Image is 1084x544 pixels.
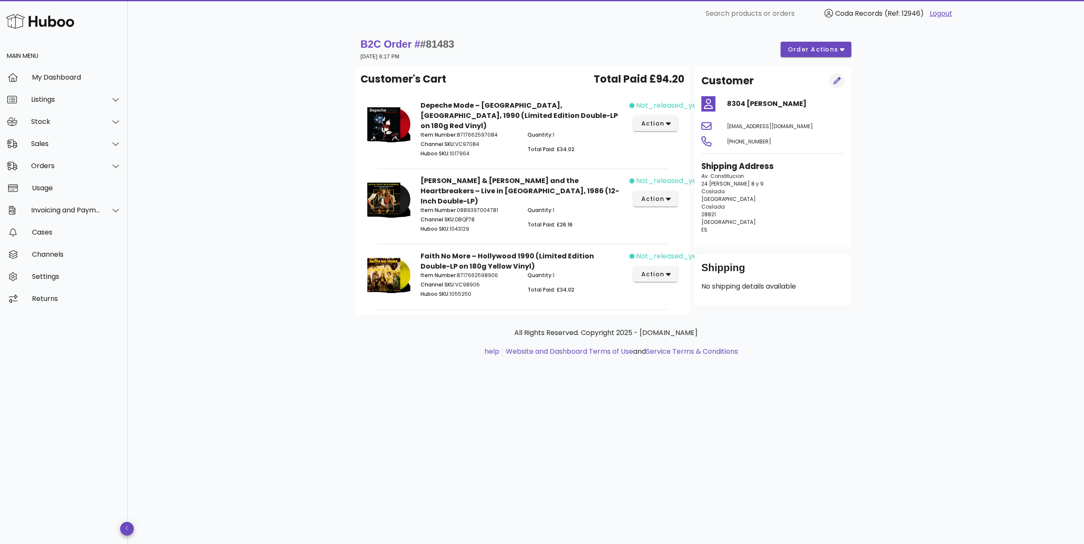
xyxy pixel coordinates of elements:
span: 24 [PERSON_NAME] 8 y 9 [701,180,764,187]
p: VC98906 [421,281,517,289]
span: Quantity: [528,272,553,279]
span: Coslada [701,203,725,210]
strong: [PERSON_NAME] & [PERSON_NAME] and the Heartbreakers – Live in [GEOGRAPHIC_DATA], 1986 (12-Inch Do... [421,176,619,206]
p: DBQP78 [421,216,517,223]
p: No shipping details available [701,281,845,292]
p: 1 [528,206,624,214]
h3: Shipping Address [701,160,845,172]
h4: 8304 [PERSON_NAME] [727,99,845,109]
li: and [503,346,738,357]
div: Usage [32,184,121,192]
span: Total Paid: £34.02 [528,146,574,153]
span: ES [701,226,707,233]
span: Av. Constitucion [701,172,744,180]
p: VC97084 [421,140,517,148]
p: 1017964 [421,150,517,157]
div: Sales [31,140,101,148]
div: Returns [32,295,121,303]
span: Total Paid: £34.02 [528,286,574,293]
strong: B2C Order # [360,38,454,50]
p: 1 [528,131,624,139]
span: Huboo SKU: [421,290,450,298]
div: Settings [32,272,121,281]
strong: Faith No More – Hollywood 1990 (Limited Edition Double-LP on 180g Yellow Vinyl) [421,251,594,271]
a: Service Terms & Conditions [646,346,738,356]
img: Product Image [367,176,410,223]
strong: Depeche Mode – [GEOGRAPHIC_DATA], [GEOGRAPHIC_DATA], 1990 (Limited Edition Double-LP on 180g Red ... [421,100,618,131]
span: Quantity: [528,131,553,138]
img: Product Image [367,100,410,147]
span: Huboo SKU: [421,225,450,232]
small: [DATE] 6:17 PM [360,54,399,60]
p: 1055250 [421,290,517,298]
span: Total Paid: £26.16 [528,221,573,228]
span: action [640,195,664,203]
span: [GEOGRAPHIC_DATA] [701,195,756,203]
button: action [634,191,677,206]
div: Channels [32,250,121,258]
p: 8717662598906 [421,272,517,279]
button: order actions [781,42,851,57]
span: Channel SKU: [421,281,455,288]
span: Total Paid £94.20 [594,72,684,87]
span: Huboo SKU: [421,150,450,157]
span: 28821 [701,211,716,218]
p: All Rights Reserved. Copyright 2025 - [DOMAIN_NAME] [362,328,850,338]
div: Shipping [701,261,845,281]
a: Website and Dashboard Terms of Use [506,346,633,356]
span: Channel SKU: [421,140,455,148]
button: action [634,266,677,282]
h2: Customer [701,73,754,89]
p: 8717662597084 [421,131,517,139]
p: 1 [528,272,624,279]
span: Item Number: [421,206,457,214]
span: #81483 [420,38,454,50]
span: not_released_yet [636,251,700,261]
span: Quantity: [528,206,553,214]
span: not_released_yet [636,176,700,186]
span: Item Number: [421,131,457,138]
a: Logout [930,9,952,19]
span: Channel SKU: [421,216,455,223]
span: Item Number: [421,272,457,279]
span: Coslada [701,188,725,195]
span: action [640,270,664,279]
p: 1043129 [421,225,517,233]
img: Huboo Logo [6,12,74,30]
div: Cases [32,228,121,236]
div: Listings [31,95,101,103]
span: Customer's Cart [360,72,446,87]
span: Coda Records [835,9,882,18]
div: My Dashboard [32,73,121,81]
span: [PHONE_NUMBER] [727,138,771,145]
div: Invoicing and Payments [31,206,101,214]
span: action [640,119,664,128]
p: 0889397004781 [421,206,517,214]
span: (Ref: 12946) [885,9,924,18]
span: not_released_yet [636,100,700,111]
span: [GEOGRAPHIC_DATA] [701,218,756,226]
a: help [484,346,499,356]
div: Orders [31,162,101,170]
div: Stock [31,117,101,126]
span: order actions [787,45,839,54]
img: Product Image [367,251,410,298]
span: [EMAIL_ADDRESS][DOMAIN_NAME] [727,123,813,130]
button: action [634,116,677,131]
